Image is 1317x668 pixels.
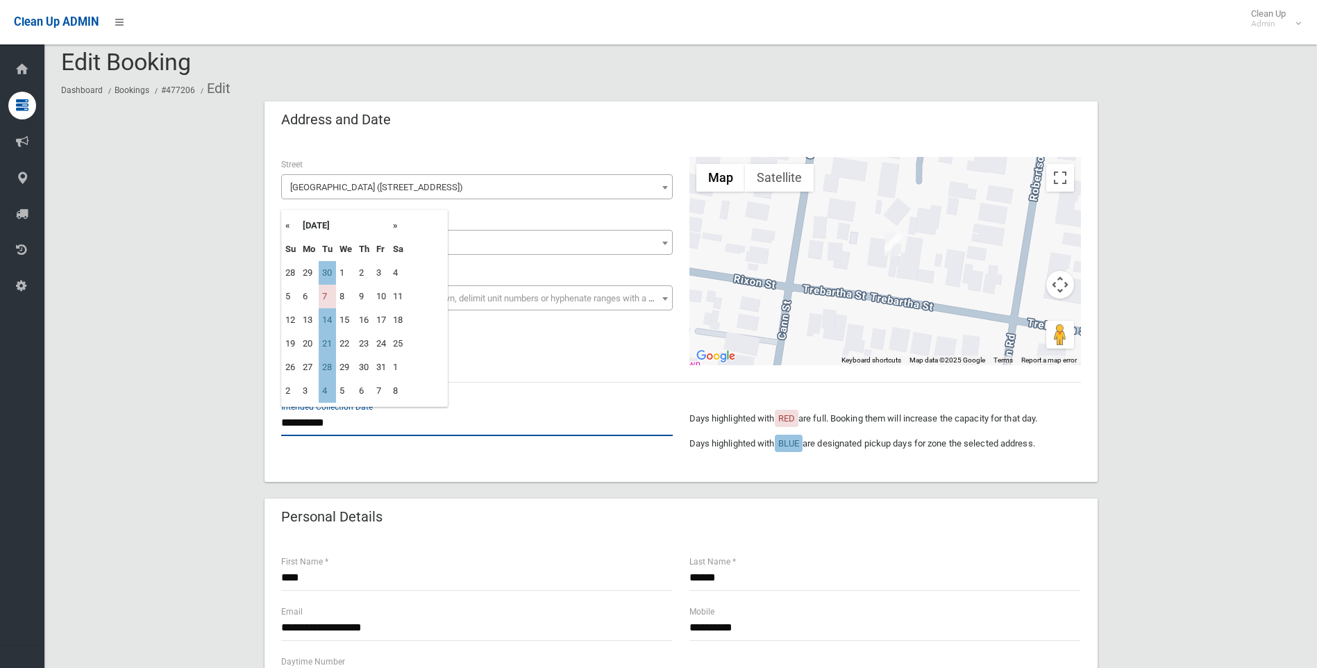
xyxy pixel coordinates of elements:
[290,293,678,303] span: Select the unit number from the dropdown, delimit unit numbers or hyphenate ranges with a comma
[389,308,407,332] td: 18
[319,379,336,403] td: 4
[373,261,389,285] td: 3
[336,379,355,403] td: 5
[299,379,319,403] td: 3
[389,285,407,308] td: 11
[693,347,739,365] a: Open this area in Google Maps (opens a new window)
[282,285,299,308] td: 5
[282,356,299,379] td: 26
[61,48,191,76] span: Edit Booking
[299,237,319,261] th: Mo
[336,332,355,356] td: 22
[282,332,299,356] td: 19
[319,332,336,356] td: 21
[355,379,373,403] td: 6
[355,308,373,332] td: 16
[689,410,1081,427] p: Days highlighted with are full. Booking them will increase the capacity for that day.
[373,379,389,403] td: 7
[389,356,407,379] td: 1
[282,308,299,332] td: 12
[1046,164,1074,192] button: Toggle fullscreen view
[336,261,355,285] td: 1
[319,261,336,285] td: 30
[265,503,399,531] header: Personal Details
[355,261,373,285] td: 2
[1251,19,1286,29] small: Admin
[778,413,795,424] span: RED
[693,347,739,365] img: Google
[285,233,669,253] span: 28
[884,233,901,256] div: 28 Trebartha Street, BASS HILL NSW 2197
[197,76,230,101] li: Edit
[61,85,103,95] a: Dashboard
[281,230,673,255] span: 28
[1046,321,1074,349] button: Drag Pegman onto the map to open Street View
[319,356,336,379] td: 28
[689,435,1081,452] p: Days highlighted with are designated pickup days for zone the selected address.
[355,285,373,308] td: 9
[1046,271,1074,299] button: Map camera controls
[336,308,355,332] td: 15
[299,285,319,308] td: 6
[299,332,319,356] td: 20
[319,285,336,308] td: 7
[389,379,407,403] td: 8
[389,237,407,261] th: Sa
[1244,8,1300,29] span: Clean Up
[161,85,195,95] a: #477206
[373,308,389,332] td: 17
[373,332,389,356] td: 24
[696,164,745,192] button: Show street map
[282,214,299,237] th: «
[319,237,336,261] th: Tu
[389,261,407,285] td: 4
[993,356,1013,364] a: Terms (opens in new tab)
[299,308,319,332] td: 13
[1021,356,1077,364] a: Report a map error
[115,85,149,95] a: Bookings
[336,285,355,308] td: 8
[336,237,355,261] th: We
[355,356,373,379] td: 30
[389,332,407,356] td: 25
[373,285,389,308] td: 10
[299,261,319,285] td: 29
[299,214,389,237] th: [DATE]
[265,106,408,133] header: Address and Date
[285,178,669,197] span: Trebartha Street (BASS HILL 2197)
[282,379,299,403] td: 2
[355,237,373,261] th: Th
[355,332,373,356] td: 23
[373,356,389,379] td: 31
[745,164,814,192] button: Show satellite imagery
[841,356,901,365] button: Keyboard shortcuts
[778,438,799,449] span: BLUE
[299,356,319,379] td: 27
[336,356,355,379] td: 29
[282,237,299,261] th: Su
[282,261,299,285] td: 28
[909,356,985,364] span: Map data ©2025 Google
[389,214,407,237] th: »
[319,308,336,332] td: 14
[373,237,389,261] th: Fr
[281,174,673,199] span: Trebartha Street (BASS HILL 2197)
[14,15,99,28] span: Clean Up ADMIN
